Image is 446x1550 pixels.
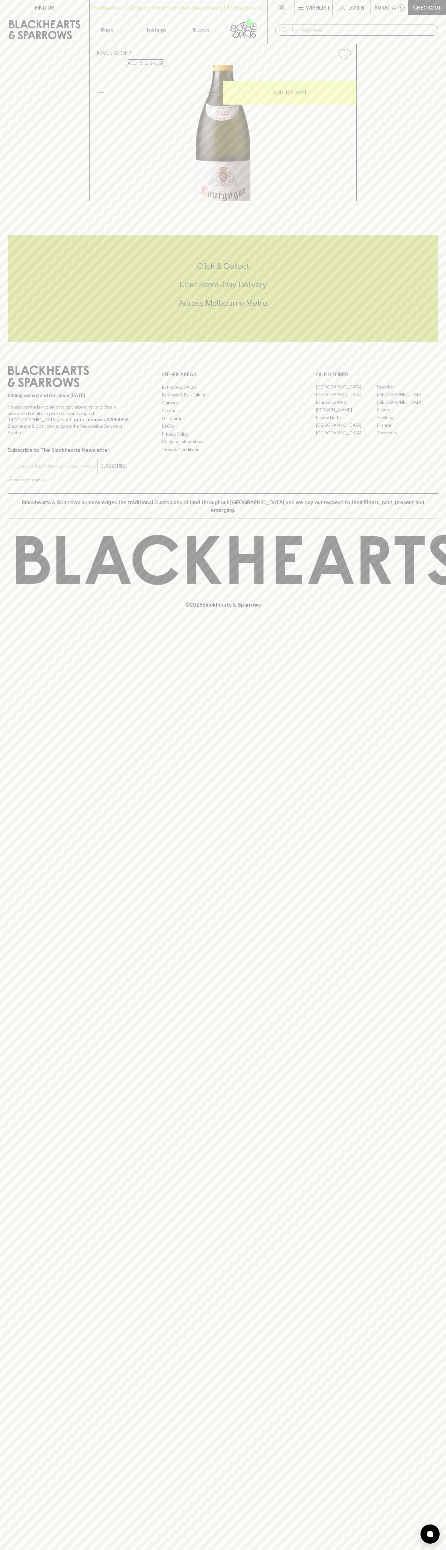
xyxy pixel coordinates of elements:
a: Business & Bulk Gifting [162,391,284,399]
button: Add to wishlist [125,59,166,67]
h5: Across Melbourne Metro [8,298,438,308]
p: SUBSCRIBE [100,462,127,470]
a: Gift Cards [162,415,284,422]
a: [GEOGRAPHIC_DATA] [316,383,377,391]
p: Login [348,4,364,11]
a: [GEOGRAPHIC_DATA] [316,391,377,399]
a: Prahran [377,422,438,429]
p: It is against the law to sell or supply alcohol to, or to obtain alcohol on behalf of a person un... [8,404,130,436]
h5: Click & Collect [8,261,438,271]
p: Tastings [146,26,166,33]
img: bubble-icon [427,1531,433,1537]
h5: Uber Same-Day Delivery [8,279,438,290]
a: [GEOGRAPHIC_DATA] [377,399,438,406]
p: OTHER AREAS [162,371,284,378]
button: Add to wishlist [336,47,354,63]
p: We will never spam you [8,477,130,483]
p: ADD TO CART [273,89,307,96]
a: Braddon [377,383,438,391]
a: Brunswick West [316,399,377,406]
p: Subscribe to The Blackhearts Newsletter [8,446,130,454]
p: Wishlist [306,4,330,11]
a: Stores [179,15,223,44]
a: Shipping Information [162,438,284,446]
img: 40101.png [90,65,356,201]
p: OUR STORES [316,371,438,378]
p: $0.00 [374,4,390,11]
a: Contact Us [162,407,284,415]
a: Fitzroy [377,406,438,414]
a: Geelong [377,414,438,422]
button: SUBSCRIBE [98,459,130,473]
strong: Liquor License #32064953 [70,417,128,422]
a: Tastings [134,15,179,44]
a: [GEOGRAPHIC_DATA] [316,429,377,437]
p: Sibling owned and run since [DATE] [8,392,130,399]
button: ADD TO CART [223,81,356,105]
p: Blackhearts & Sparrows acknowledges the traditional Custodians of land throughout [GEOGRAPHIC_DAT... [12,498,434,514]
a: Terms & Conditions [162,446,284,454]
p: Checkout [413,4,442,11]
div: Call to action block [8,235,438,342]
a: Privacy Policy [162,430,284,438]
a: [GEOGRAPHIC_DATA] [377,391,438,399]
input: e.g. jane@blackheartsandsparrows.com.au [13,461,98,471]
p: 0 [400,6,403,9]
p: Shop [101,26,113,33]
a: HOME [95,50,109,56]
a: [PERSON_NAME] [316,406,377,414]
p: FIND US [35,4,55,11]
a: SHOP [114,50,128,56]
input: Try "Pinot noir" [291,25,433,35]
a: [GEOGRAPHIC_DATA] [316,422,377,429]
a: Thornbury [377,429,438,437]
a: Fitzroy North [316,414,377,422]
a: Careers [162,399,284,407]
p: Stores [193,26,209,33]
button: Shop [90,15,134,44]
a: Bottle Drop FAQ's [162,383,284,391]
a: FAQ's [162,423,284,430]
